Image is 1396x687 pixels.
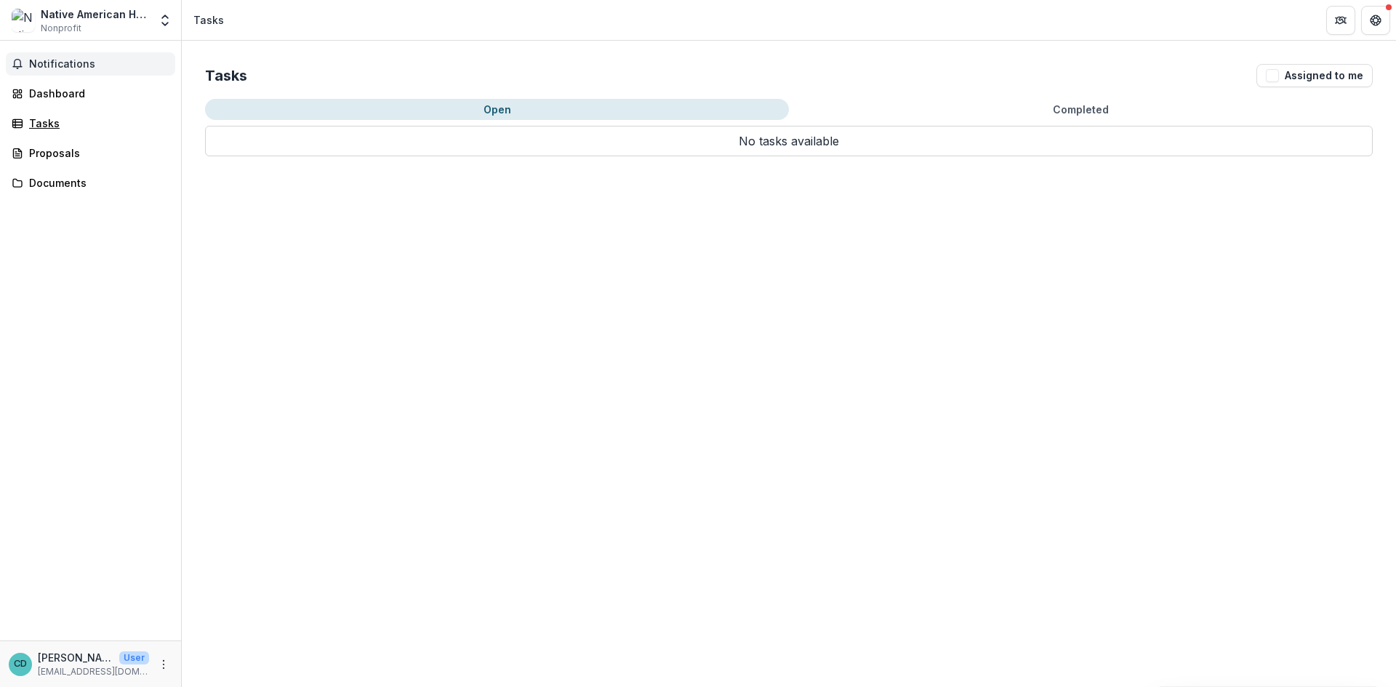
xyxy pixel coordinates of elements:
[789,99,1373,120] button: Completed
[6,81,175,105] a: Dashboard
[205,67,247,84] h2: Tasks
[1326,6,1355,35] button: Partners
[155,6,175,35] button: Open entity switcher
[193,12,224,28] div: Tasks
[38,650,113,665] p: [PERSON_NAME]
[205,99,789,120] button: Open
[29,116,164,131] div: Tasks
[6,171,175,195] a: Documents
[119,651,149,664] p: User
[29,58,169,71] span: Notifications
[12,9,35,32] img: Native American House Alliance Inc.
[1256,64,1373,87] button: Assigned to me
[29,145,164,161] div: Proposals
[205,126,1373,156] p: No tasks available
[6,52,175,76] button: Notifications
[155,656,172,673] button: More
[188,9,230,31] nav: breadcrumb
[6,111,175,135] a: Tasks
[41,7,149,22] div: Native American House Alliance Inc.
[1361,6,1390,35] button: Get Help
[14,659,27,669] div: Cornelia Dimalanta
[29,175,164,190] div: Documents
[29,86,164,101] div: Dashboard
[38,665,149,678] p: [EMAIL_ADDRESS][DOMAIN_NAME]
[6,141,175,165] a: Proposals
[41,22,81,35] span: Nonprofit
